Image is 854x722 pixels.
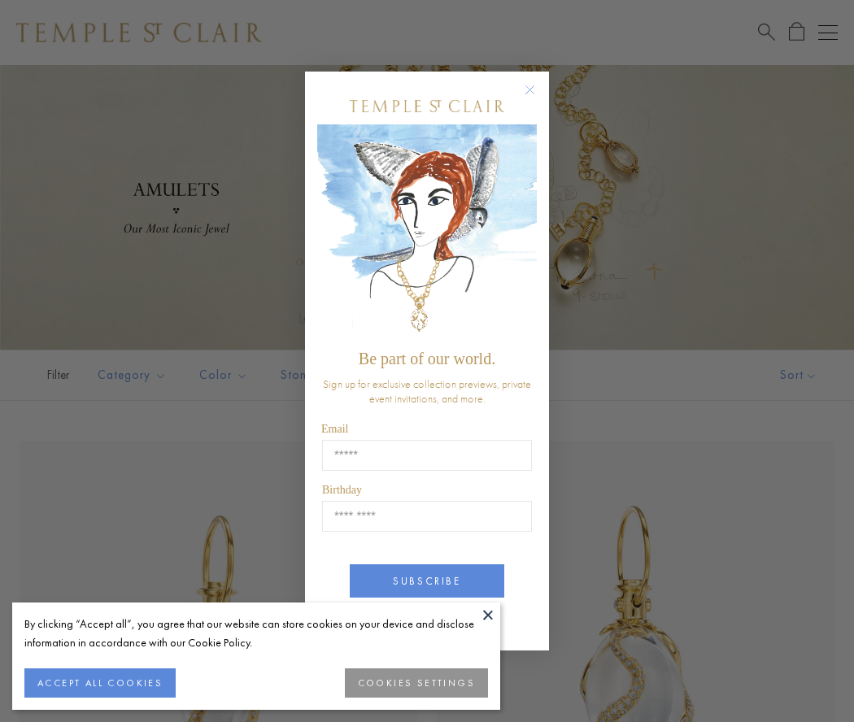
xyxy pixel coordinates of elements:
[323,376,531,406] span: Sign up for exclusive collection previews, private event invitations, and more.
[317,124,537,341] img: c4a9eb12-d91a-4d4a-8ee0-386386f4f338.jpeg
[350,100,504,112] img: Temple St. Clair
[24,668,176,698] button: ACCEPT ALL COOKIES
[322,440,532,471] input: Email
[321,423,348,435] span: Email
[528,88,548,108] button: Close dialog
[350,564,504,598] button: SUBSCRIBE
[359,350,495,368] span: Be part of our world.
[322,484,362,496] span: Birthday
[345,668,488,698] button: COOKIES SETTINGS
[24,615,488,652] div: By clicking “Accept all”, you agree that our website can store cookies on your device and disclos...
